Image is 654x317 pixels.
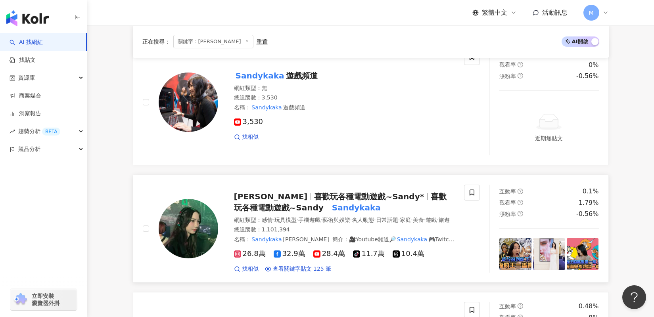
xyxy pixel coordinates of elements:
span: 10.4萬 [393,250,424,258]
span: · [398,217,400,223]
span: 遊戲頻道 [286,71,318,80]
a: 查看關鍵字貼文 125 筆 [265,265,332,273]
span: question-circle [518,62,523,67]
span: 找相似 [242,133,259,141]
span: 28.4萬 [313,250,345,258]
span: rise [10,129,15,134]
div: 0.48% [579,302,599,311]
span: 名稱 ： [234,236,329,243]
div: 總追蹤數 ： 1,101,394 [234,226,455,234]
span: question-circle [518,211,523,216]
a: 找相似 [234,133,259,141]
span: 感情 [262,217,273,223]
span: 找相似 [242,265,259,273]
span: 正在搜尋 ： [142,38,170,45]
span: 🎥Youtube頻道🔎 [349,236,396,243]
div: 網紅類型 ： 無 [234,84,455,92]
mark: Sandykaka [251,103,283,112]
a: KOL Avatar[PERSON_NAME]喜歡玩各種電動遊戲~Sandy*喜歡玩各種電動遊戲~SandySandykaka網紅類型：感情·玩具模型·手機遊戲·藝術與娛樂·名人動態·日常話題·... [133,175,609,283]
img: KOL Avatar [159,199,218,258]
a: KOL AvatarSandykaka遊戲頻道網紅類型：無總追蹤數：3,530名稱：Sandykaka遊戲頻道3,530找相似互動率question-circle0%觀看率question-ci... [133,39,609,165]
span: 手機遊戲 [298,217,320,223]
mark: Sandykaka [234,69,286,82]
img: chrome extension [13,293,28,306]
span: 查看關鍵字貼文 125 筆 [273,265,332,273]
span: 遊戲 [426,217,437,223]
span: · [320,217,322,223]
img: logo [6,10,49,26]
img: post-image [533,238,565,270]
span: M [589,8,593,17]
span: 玩具模型 [274,217,297,223]
span: 競品分析 [18,140,40,158]
span: · [273,217,274,223]
a: 商案媒合 [10,92,41,100]
div: 1.79% [579,199,599,207]
span: 名稱 ： [234,103,305,112]
span: · [437,217,438,223]
span: 遊戲頻道 [283,104,305,111]
div: 總追蹤數 ： 3,530 [234,94,455,102]
div: 0.1% [583,187,599,196]
span: 家庭 [400,217,411,223]
span: 觀看率 [499,61,516,68]
span: · [350,217,352,223]
div: 近期無貼文 [535,134,563,143]
mark: Sandykaka [396,235,428,244]
a: 洞察報告 [10,110,41,118]
div: 網紅類型 ： [234,216,455,224]
span: [PERSON_NAME] [234,192,308,201]
iframe: Help Scout Beacon - Open [622,285,646,309]
span: 喜歡玩各種電動遊戲~Sandy [234,192,447,212]
span: 互動率 [499,188,516,195]
a: 找相似 [234,265,259,273]
span: [PERSON_NAME] [283,236,329,243]
span: 11.7萬 [353,250,385,258]
span: 喜歡玩各種電動遊戲~Sandy* [314,192,424,201]
img: post-image [567,238,599,270]
span: · [374,217,376,223]
span: 藝術與娛樂 [322,217,350,223]
span: question-circle [518,73,523,78]
span: · [424,217,426,223]
span: 3,530 [234,118,263,126]
div: -0.56% [576,72,599,80]
span: question-circle [518,189,523,194]
span: · [297,217,298,223]
span: 互動率 [499,303,516,309]
span: 32.9萬 [274,250,305,258]
a: chrome extension立即安裝 瀏覽器外掛 [10,289,77,310]
span: 繁體中文 [482,8,507,17]
div: 0% [589,61,598,69]
span: 名人動態 [352,217,374,223]
span: question-circle [518,200,523,205]
span: question-circle [518,303,523,309]
span: 日常話題 [376,217,398,223]
div: BETA [42,128,60,136]
a: searchAI 找網紅 [10,38,43,46]
span: 漲粉率 [499,73,516,79]
a: 找貼文 [10,56,36,64]
span: · [411,217,412,223]
span: 26.8萬 [234,250,266,258]
img: KOL Avatar [159,73,218,132]
span: 漲粉率 [499,211,516,217]
div: -0.56% [576,210,599,218]
span: 活動訊息 [542,9,568,16]
span: 立即安裝 瀏覽器外掛 [32,292,59,307]
span: 趨勢分析 [18,122,60,140]
div: 重置 [257,38,268,45]
span: 觀看率 [499,199,516,206]
span: 關鍵字：[PERSON_NAME] [173,35,253,48]
span: 資源庫 [18,69,35,87]
mark: Sandykaka [251,235,283,244]
img: post-image [499,238,531,270]
span: 美食 [413,217,424,223]
mark: Sandykaka [330,201,382,214]
span: 旅遊 [439,217,450,223]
